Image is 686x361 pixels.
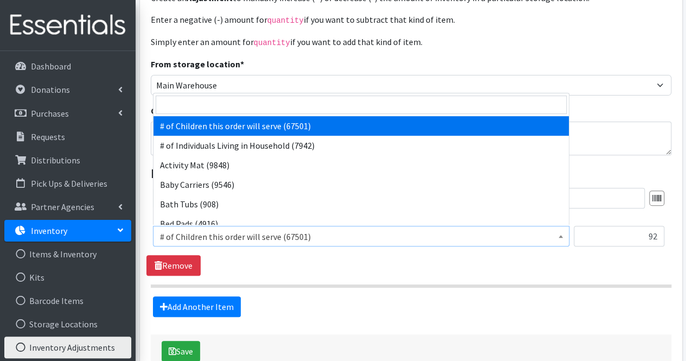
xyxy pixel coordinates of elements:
[151,35,671,49] p: Simply enter an amount for if you want to add that kind of item.
[4,79,131,100] a: Donations
[31,61,71,72] p: Dashboard
[4,103,131,124] a: Purchases
[146,255,201,276] a: Remove
[31,84,70,95] p: Donations
[4,149,131,171] a: Distributions
[153,194,569,214] li: Bath Tubs (908)
[31,131,65,142] p: Requests
[240,59,244,69] abbr: required
[31,108,69,119] p: Purchases
[4,267,131,288] a: Kits
[574,226,664,246] input: Quantity
[153,175,569,194] li: Baby Carriers (9546)
[31,201,94,212] p: Partner Agencies
[4,290,131,312] a: Barcode Items
[31,225,67,236] p: Inventory
[4,196,131,218] a: Partner Agencies
[254,39,290,47] code: quantity
[153,116,569,136] li: # of Children this order will serve (67501)
[153,214,569,233] li: Bed Pads (4916)
[4,173,131,194] a: Pick Ups & Deliveries
[267,16,304,25] code: quantity
[153,296,241,317] a: Add Another Item
[31,178,107,189] p: Pick Ups & Deliveries
[153,136,569,155] li: # of Individuals Living in Household (7942)
[151,13,671,27] p: Enter a negative (-) amount for if you want to subtract that kind of item.
[153,226,569,246] span: # of Children this order will serve (67501)
[4,55,131,77] a: Dashboard
[151,164,671,183] legend: Items in this adjustment
[4,337,131,358] a: Inventory Adjustments
[151,104,190,117] label: Comment
[160,229,562,244] span: # of Children this order will serve (67501)
[31,155,80,166] p: Distributions
[4,220,131,242] a: Inventory
[4,313,131,335] a: Storage Locations
[4,243,131,265] a: Items & Inventory
[153,155,569,175] li: Activity Mat (9848)
[151,58,244,71] label: From storage location
[4,7,131,43] img: HumanEssentials
[4,126,131,148] a: Requests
